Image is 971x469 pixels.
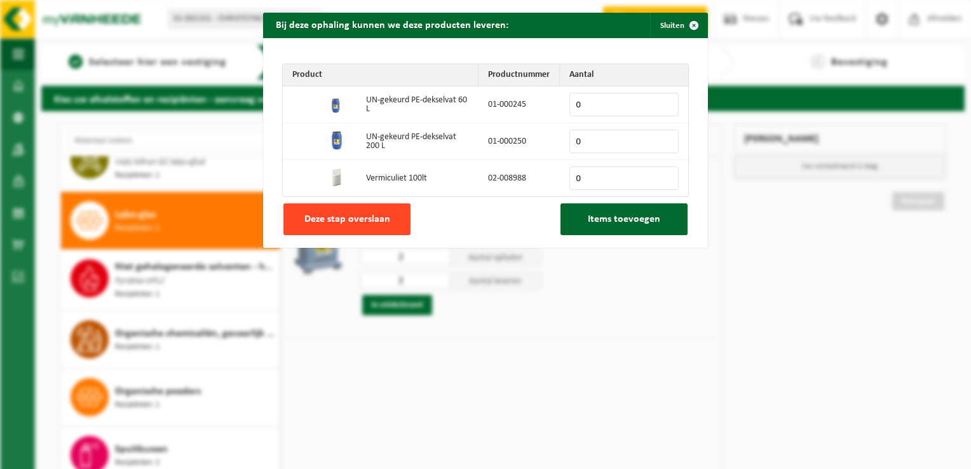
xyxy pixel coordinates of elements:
[283,64,479,86] th: Product
[650,13,707,38] button: Sluiten
[327,93,347,114] img: 01-000245
[327,130,347,151] img: 01-000250
[588,214,660,224] span: Items toevoegen
[356,160,479,196] td: Vermiculiet 100lt
[356,86,479,123] td: UN-gekeurd PE-dekselvat 60 L
[263,13,521,37] h2: Bij deze ophaling kunnen we deze producten leveren:
[560,203,688,235] button: Items toevoegen
[283,203,411,235] button: Deze stap overslaan
[560,64,688,86] th: Aantal
[479,86,560,123] td: 01-000245
[356,123,479,160] td: UN-gekeurd PE-dekselvat 200 L
[327,167,347,187] img: 02-008988
[479,64,560,86] th: Productnummer
[479,123,560,160] td: 01-000250
[304,214,390,224] span: Deze stap overslaan
[479,160,560,196] td: 02-008988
